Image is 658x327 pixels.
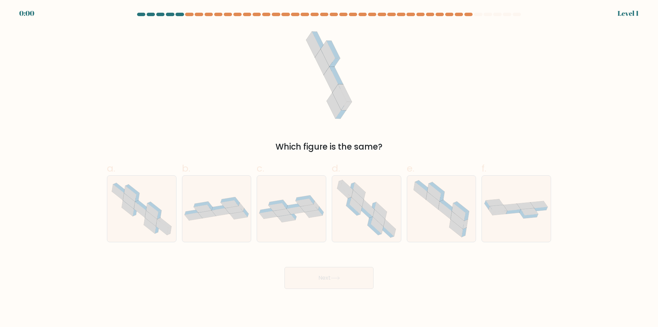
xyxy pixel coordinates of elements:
div: 0:00 [19,8,34,19]
span: b. [182,162,190,175]
span: c. [257,162,264,175]
span: f. [482,162,486,175]
span: a. [107,162,115,175]
div: Which figure is the same? [111,141,547,153]
button: Next [284,267,374,289]
span: d. [332,162,340,175]
div: Level 1 [618,8,639,19]
span: e. [407,162,414,175]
